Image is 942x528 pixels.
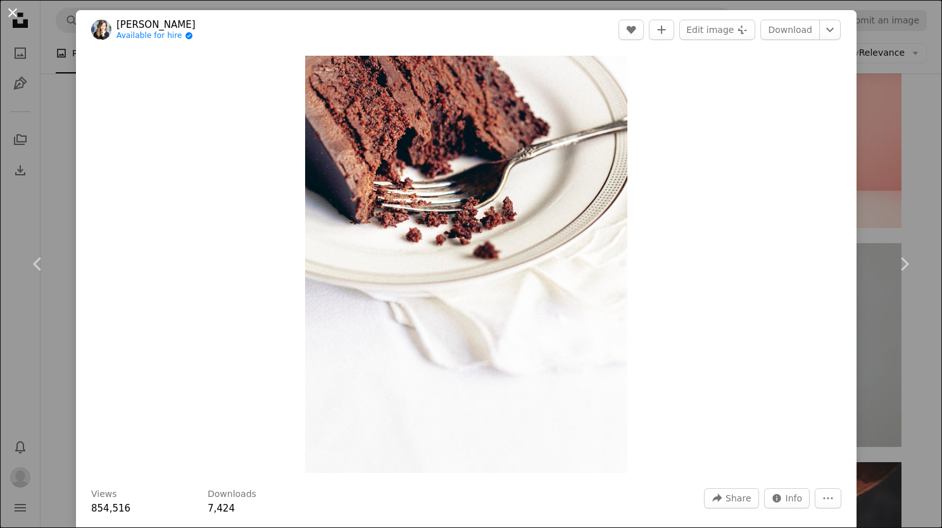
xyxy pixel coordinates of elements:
[91,488,117,501] h3: Views
[619,20,644,40] button: Like
[649,20,674,40] button: Add to Collection
[305,56,627,473] button: Zoom in on this image
[91,503,130,514] span: 854,516
[208,503,235,514] span: 7,424
[815,488,841,508] button: More Actions
[116,18,196,31] a: [PERSON_NAME]
[208,488,256,501] h3: Downloads
[679,20,755,40] button: Edit image
[116,31,196,41] a: Available for hire
[305,56,627,473] img: chocolate cake on plate
[764,488,810,508] button: Stats about this image
[704,488,758,508] button: Share this image
[760,20,820,40] a: Download
[819,20,841,40] button: Choose download size
[786,489,803,508] span: Info
[91,20,111,40] img: Go to Cristina Matos-Albers's profile
[866,203,942,325] a: Next
[725,489,751,508] span: Share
